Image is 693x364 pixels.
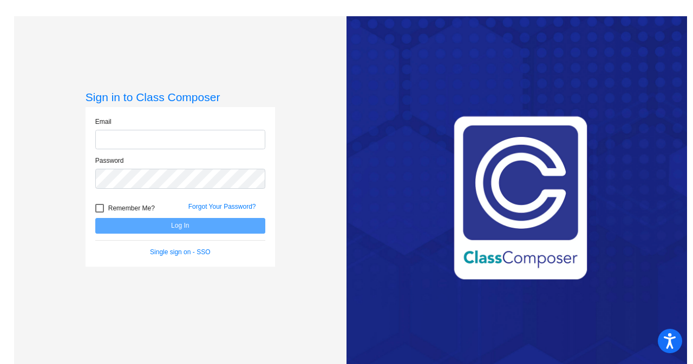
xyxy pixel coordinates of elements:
a: Single sign on - SSO [150,248,210,256]
span: Remember Me? [108,202,155,215]
h3: Sign in to Class Composer [86,90,275,104]
a: Forgot Your Password? [188,203,256,210]
label: Password [95,156,124,166]
button: Log In [95,218,265,234]
label: Email [95,117,112,127]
